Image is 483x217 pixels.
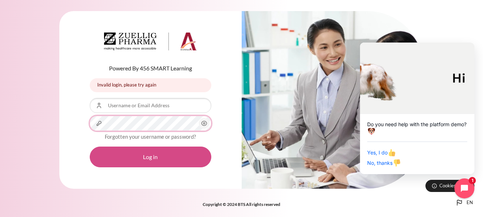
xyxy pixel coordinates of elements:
[90,98,211,113] input: Username or Email Address
[203,202,280,207] strong: Copyright © 2024 BTS All rights reserved
[104,33,197,50] img: Architeck
[104,33,197,53] a: Architeck
[425,180,474,192] button: Cookies notice
[90,78,211,92] div: Invalid login, please try again
[90,64,211,73] p: Powered By 456 SMART Learning
[105,133,196,140] a: Forgotten your username or password?
[467,199,473,206] span: en
[452,196,476,210] button: Languages
[90,147,211,167] button: Log in
[439,182,469,189] span: Cookies notice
